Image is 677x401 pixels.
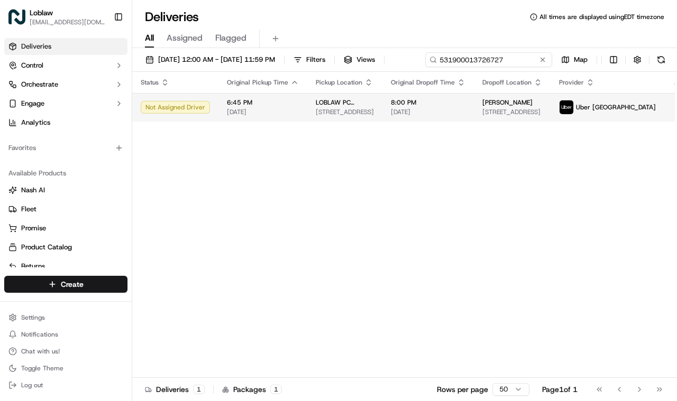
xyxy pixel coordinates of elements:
[8,223,123,233] a: Promise
[316,98,374,107] span: LOBLAW PC Express
[4,361,127,376] button: Toggle Theme
[193,385,205,394] div: 1
[8,185,123,195] a: Nash AI
[539,13,664,21] span: All times are displayed using EDT timezone
[306,55,325,64] span: Filters
[289,52,330,67] button: Filters
[11,101,30,120] img: 1736555255976-a54dd68f-1ca7-489b-9aae-adbdc363a1c4
[8,243,123,252] a: Product Catalog
[21,347,60,356] span: Chat with us!
[4,344,127,359] button: Chat with us!
[33,192,86,201] span: [PERSON_NAME]
[316,78,362,87] span: Pickup Location
[33,164,86,172] span: [PERSON_NAME]
[141,52,280,67] button: [DATE] 12:00 AM - [DATE] 11:59 PM
[482,108,542,116] span: [STREET_ADDRESS]
[576,103,656,111] span: Uber [GEOGRAPHIC_DATA]
[559,78,584,87] span: Provider
[4,182,127,199] button: Nash AI
[6,232,85,251] a: 📗Knowledge Base
[145,8,199,25] h1: Deliveries
[61,279,84,290] span: Create
[11,154,28,171] img: Jandy Espique
[8,262,123,271] a: Returns
[21,99,44,108] span: Engage
[11,42,193,59] p: Welcome 👋
[482,98,533,107] span: [PERSON_NAME]
[4,239,127,256] button: Product Catalog
[8,8,25,25] img: Loblaw
[141,78,159,87] span: Status
[11,11,32,32] img: Nash
[4,114,127,131] a: Analytics
[164,135,193,148] button: See all
[4,4,109,30] button: LoblawLoblaw[EMAIL_ADDRESS][DOMAIN_NAME]
[215,32,246,44] span: Flagged
[391,98,465,107] span: 8:00 PM
[21,223,46,233] span: Promise
[88,192,92,201] span: •
[437,384,488,395] p: Rows per page
[21,118,50,127] span: Analytics
[21,42,51,51] span: Deliveries
[4,378,127,393] button: Log out
[30,18,105,26] button: [EMAIL_ADDRESS][DOMAIN_NAME]
[4,310,127,325] button: Settings
[4,220,127,237] button: Promise
[425,52,552,67] input: Type to search
[48,101,173,111] div: Start new chat
[11,182,28,199] img: Angelique Valdez
[4,276,127,293] button: Create
[180,104,193,117] button: Start new chat
[11,237,19,246] div: 📗
[21,330,58,339] span: Notifications
[542,384,578,395] div: Page 1 of 1
[85,232,174,251] a: 💻API Documentation
[11,137,71,146] div: Past conversations
[316,108,374,116] span: [STREET_ADDRESS]
[21,262,45,271] span: Returns
[21,364,63,372] span: Toggle Theme
[227,108,299,116] span: [DATE]
[270,385,282,394] div: 1
[145,32,154,44] span: All
[4,201,127,218] button: Fleet
[21,61,43,70] span: Control
[28,68,190,79] input: Got a question? Start typing here...
[48,111,145,120] div: We're available if you need us!
[4,57,127,74] button: Control
[21,236,81,247] span: Knowledge Base
[574,55,588,64] span: Map
[21,204,36,214] span: Fleet
[94,164,115,172] span: [DATE]
[654,52,669,67] button: Refresh
[391,108,465,116] span: [DATE]
[75,262,128,270] a: Powered byPylon
[4,327,127,342] button: Notifications
[560,100,573,114] img: uber-new-logo.jpeg
[21,185,45,195] span: Nash AI
[21,193,30,201] img: 1736555255976-a54dd68f-1ca7-489b-9aae-adbdc363a1c4
[88,164,92,172] span: •
[167,32,203,44] span: Assigned
[339,52,380,67] button: Views
[227,98,299,107] span: 6:45 PM
[94,192,115,201] span: [DATE]
[21,164,30,173] img: 1736555255976-a54dd68f-1ca7-489b-9aae-adbdc363a1c4
[22,101,41,120] img: 1755196953914-cd9d9cba-b7f7-46ee-b6f5-75ff69acacf5
[4,139,127,156] div: Favorites
[4,258,127,275] button: Returns
[227,78,288,87] span: Original Pickup Time
[105,262,128,270] span: Pylon
[356,55,375,64] span: Views
[21,381,43,389] span: Log out
[89,237,98,246] div: 💻
[21,243,72,252] span: Product Catalog
[222,384,282,395] div: Packages
[4,95,127,112] button: Engage
[30,7,53,18] button: Loblaw
[391,78,455,87] span: Original Dropoff Time
[158,55,275,64] span: [DATE] 12:00 AM - [DATE] 11:59 PM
